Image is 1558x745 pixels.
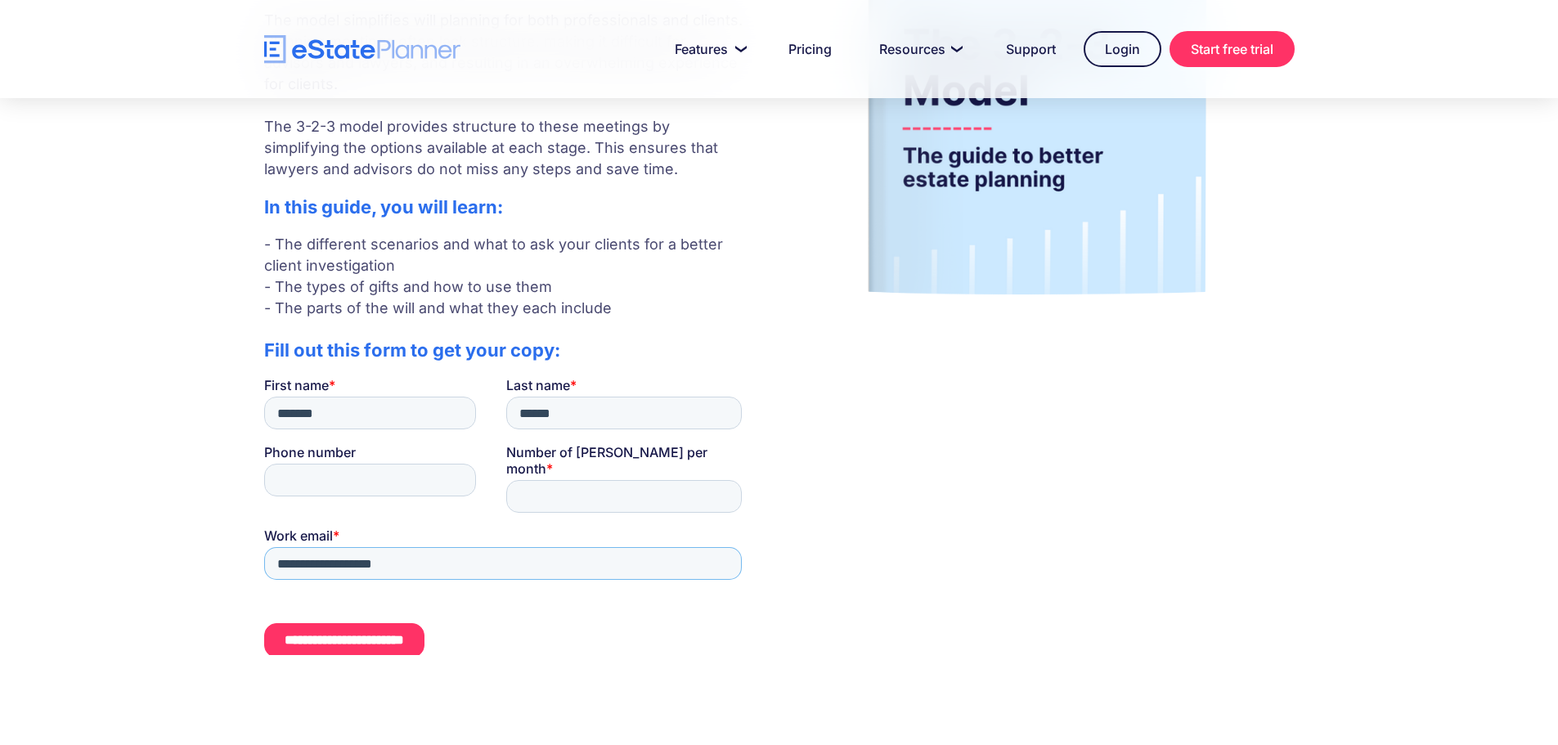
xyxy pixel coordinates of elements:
[655,33,761,65] a: Features
[264,35,460,64] a: home
[1084,31,1161,67] a: Login
[860,33,978,65] a: Resources
[264,377,748,655] iframe: Form 0
[1170,31,1295,67] a: Start free trial
[264,234,748,319] p: - The different scenarios and what to ask your clients for a better client investigation - The ty...
[264,339,748,361] h2: Fill out this form to get your copy:
[264,196,748,218] h2: In this guide, you will learn:
[986,33,1075,65] a: Support
[769,33,851,65] a: Pricing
